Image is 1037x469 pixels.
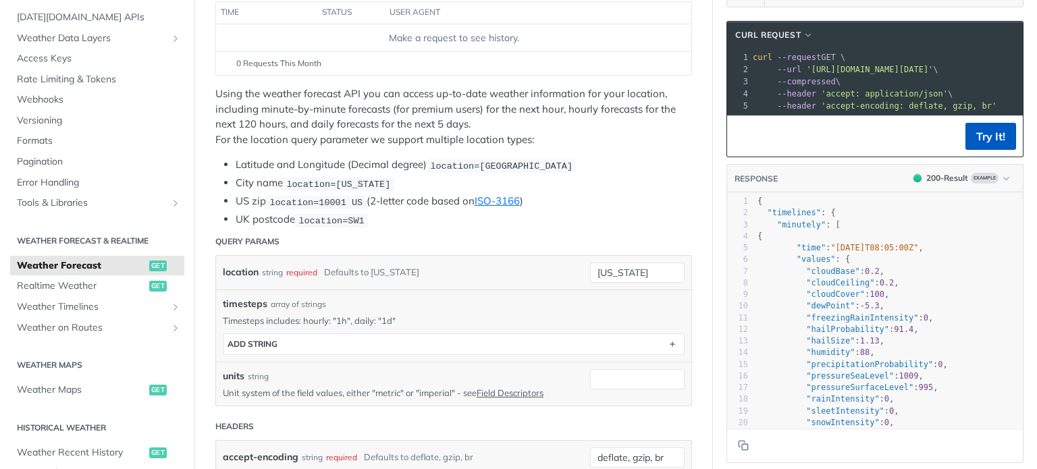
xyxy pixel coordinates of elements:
[324,263,419,282] div: Defaults to [US_STATE]
[727,359,748,370] div: 15
[797,243,826,252] span: "time"
[757,289,889,299] span: : ,
[821,101,996,111] span: 'accept-encoding: deflate, gzip, br'
[889,406,894,416] span: 0
[727,312,748,324] div: 11
[918,383,933,392] span: 995
[17,259,146,273] span: Weather Forecast
[757,313,933,323] span: : ,
[884,418,889,427] span: 0
[149,385,167,395] span: get
[727,417,748,429] div: 20
[806,278,874,287] span: "cloudCeiling"
[286,179,390,189] span: location=[US_STATE]
[727,254,748,265] div: 6
[924,313,928,323] span: 0
[757,418,894,427] span: : ,
[170,302,181,312] button: Show subpages for Weather Timelines
[727,289,748,300] div: 9
[17,73,181,86] span: Rate Limiting & Tokens
[215,420,254,433] div: Headers
[806,325,889,334] span: "hailProbability"
[17,176,181,190] span: Error Handling
[477,387,543,398] a: Field Descriptors
[364,447,473,467] div: Defaults to deflate, gzip, br
[17,383,146,397] span: Weather Maps
[965,123,1016,150] button: Try It!
[865,267,880,276] span: 0.2
[215,236,280,248] div: Query Params
[777,53,821,62] span: --request
[326,447,357,467] div: required
[228,339,277,349] div: ADD string
[385,2,664,24] th: user agent
[17,279,146,293] span: Realtime Weather
[727,300,748,312] div: 10
[884,394,889,404] span: 0
[757,208,836,217] span: : {
[10,256,184,276] a: Weather Forecastget
[223,447,298,467] label: accept-encoding
[727,370,748,382] div: 16
[236,212,692,227] li: UK postcode
[17,300,167,314] span: Weather Timelines
[830,243,918,252] span: "[DATE]T08:05:00Z"
[727,231,748,242] div: 4
[899,371,919,381] span: 1009
[806,289,865,299] span: "cloudCover"
[727,393,748,405] div: 18
[10,193,184,213] a: Tools & LibrariesShow subpages for Tools & Libraries
[757,254,850,264] span: : {
[757,196,762,206] span: {
[757,371,924,381] span: : ,
[860,348,870,357] span: 88
[727,277,748,289] div: 8
[286,263,317,282] div: required
[10,318,184,338] a: Weather on RoutesShow subpages for Weather on Routes
[17,155,181,169] span: Pagination
[757,348,875,357] span: : ,
[734,172,778,186] button: RESPONSE
[10,70,184,90] a: Rate Limiting & Tokens
[236,57,321,70] span: 0 Requests This Month
[215,86,692,147] p: Using the weather forecast API you can access up-to-date weather information for your location, i...
[10,443,184,463] a: Weather Recent Historyget
[223,334,684,354] button: ADD string
[10,276,184,296] a: Realtime Weatherget
[757,336,884,346] span: : ,
[430,161,573,171] span: location=[GEOGRAPHIC_DATA]
[727,51,750,63] div: 1
[727,88,750,100] div: 4
[17,32,167,45] span: Weather Data Layers
[735,29,801,41] span: cURL Request
[757,325,919,334] span: : ,
[236,175,692,191] li: City name
[806,301,855,310] span: "dewPoint"
[236,157,692,173] li: Latitude and Longitude (Decimal degree)
[727,266,748,277] div: 7
[757,394,894,404] span: : ,
[913,174,922,182] span: 200
[797,254,836,264] span: "values"
[777,77,836,86] span: --compressed
[727,196,748,207] div: 1
[727,382,748,393] div: 17
[821,89,948,99] span: 'accept: application/json'
[753,89,953,99] span: \
[727,335,748,347] div: 13
[149,260,167,271] span: get
[880,278,895,287] span: 0.2
[170,33,181,44] button: Show subpages for Weather Data Layers
[870,289,884,299] span: 100
[17,196,167,210] span: Tools & Libraries
[216,2,317,24] th: time
[938,360,942,369] span: 0
[223,263,259,282] label: location
[806,360,933,369] span: "precipitationProbability"
[727,324,748,335] div: 12
[223,369,244,383] label: units
[17,11,181,24] span: [DATE][DOMAIN_NAME] APIs
[727,63,750,76] div: 2
[475,194,520,207] a: ISO-3166
[894,325,913,334] span: 91.4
